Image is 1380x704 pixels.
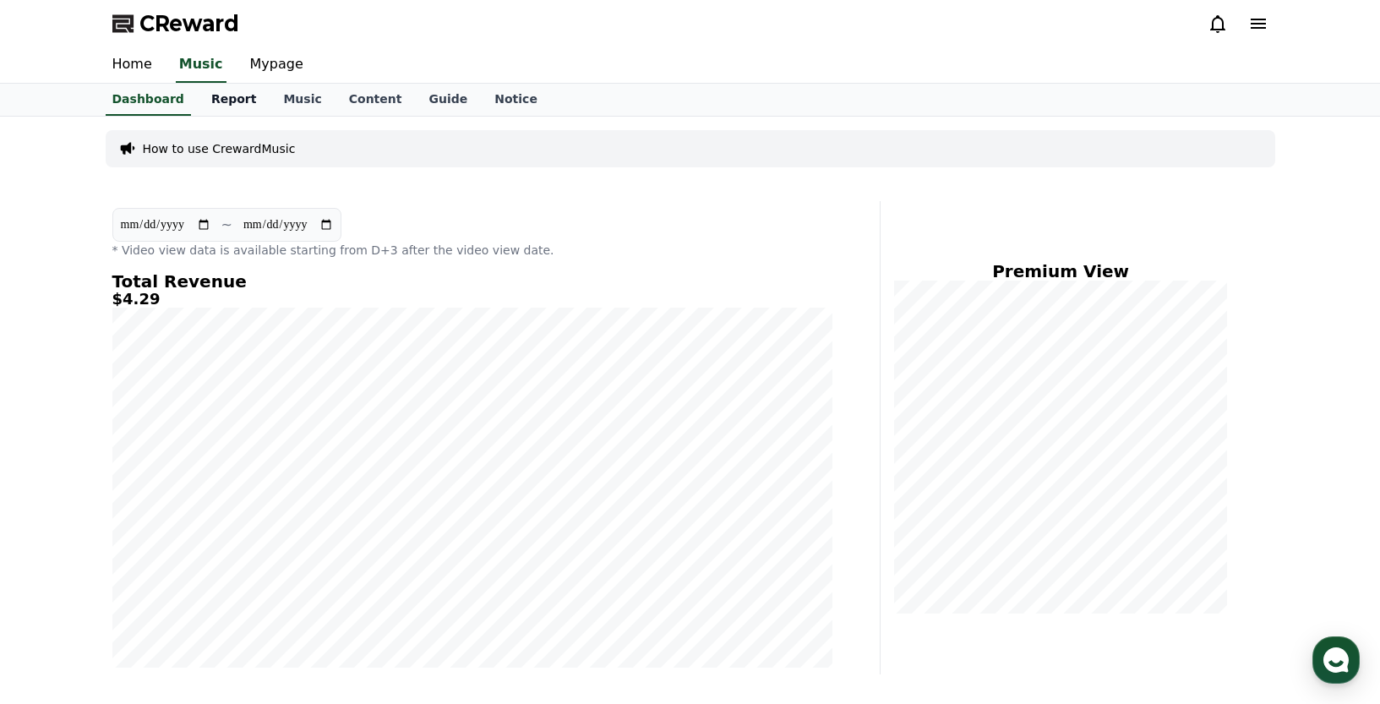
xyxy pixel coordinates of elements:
span: Settings [250,561,292,575]
a: Report [198,84,270,116]
a: Home [99,47,166,83]
a: CReward [112,10,239,37]
a: Messages [112,536,218,578]
p: ~ [221,215,232,235]
a: Settings [218,536,325,578]
h5: $4.29 [112,291,832,308]
a: Content [335,84,416,116]
span: CReward [139,10,239,37]
h4: Premium View [894,262,1228,281]
p: * Video view data is available starting from D+3 after the video view date. [112,242,832,259]
a: Dashboard [106,84,191,116]
span: Messages [140,562,190,576]
a: Music [176,47,226,83]
a: Home [5,536,112,578]
a: How to use CrewardMusic [143,140,296,157]
a: Guide [415,84,481,116]
a: Notice [481,84,551,116]
a: Music [270,84,335,116]
a: Mypage [237,47,317,83]
span: Home [43,561,73,575]
h4: Total Revenue [112,272,832,291]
